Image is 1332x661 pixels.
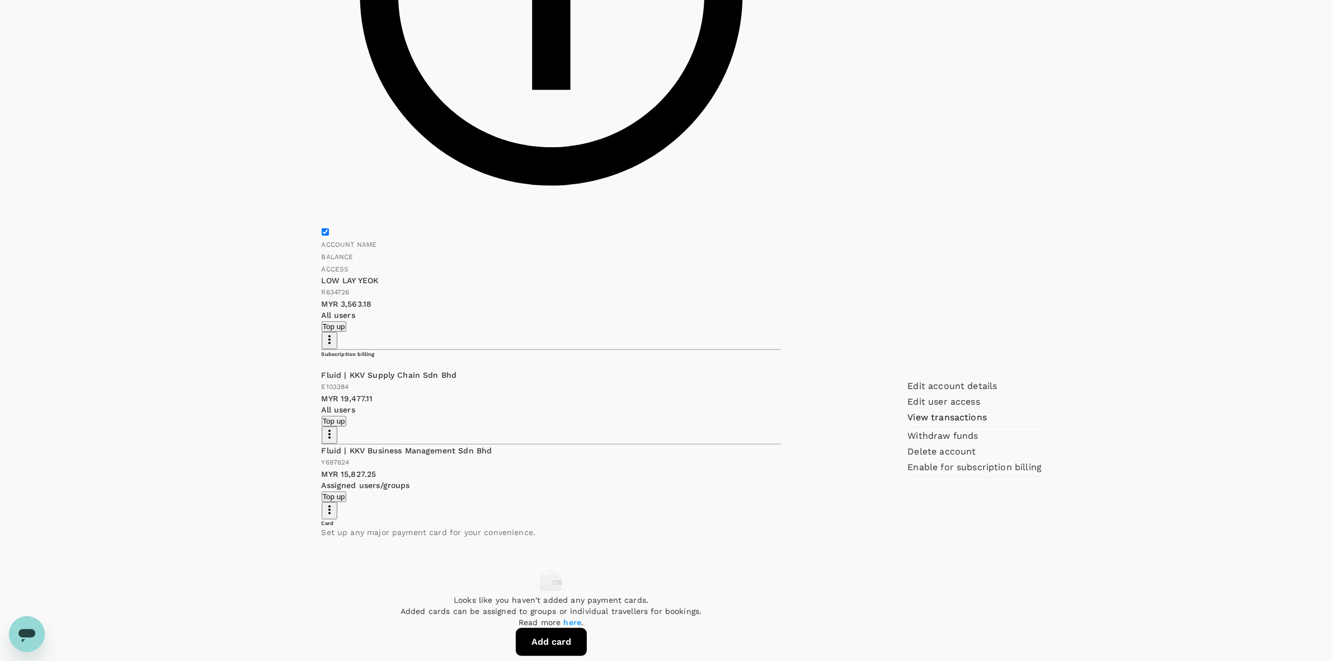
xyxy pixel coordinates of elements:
[322,275,781,286] p: LOW LAY YEOK
[322,519,781,527] h6: Card
[516,628,587,656] button: Add card
[9,616,45,652] iframe: Button to launch messaging window
[322,369,781,381] p: Fluid | KKV Supply Chain Sdn Bhd
[322,405,355,414] span: All users
[908,429,1042,443] span: Withdraw funds
[322,393,781,404] p: MYR 19,477.11
[401,594,702,628] p: Looks like you haven't added any payment cards. Added cards can be assigned to groups or individu...
[322,241,377,249] span: Account name
[322,321,346,332] button: Top up
[322,311,355,320] span: All users
[322,468,781,480] p: MYR 15,827.25
[322,298,781,310] p: MYR 3,563.18
[540,569,562,592] img: empty
[322,416,346,426] button: Top up
[322,253,354,261] span: Balance
[322,481,410,490] span: Assigned users/groups
[908,379,1042,393] span: Edit account details
[322,383,349,391] span: E103384
[322,458,350,466] span: Y697624
[908,461,1042,474] span: Enable for subscription billing
[908,411,1042,427] a: View transactions
[908,445,1042,458] span: Delete account
[322,445,781,456] p: Fluid | KKV Business Management Sdn Bhd
[908,461,1042,477] div: Enable for subscription billing
[322,288,350,296] span: R634726
[322,527,781,538] p: Set up any major payment card for your convenience.
[322,265,349,273] span: Access
[908,395,1042,409] span: Edit user access
[564,618,582,627] a: here
[908,411,1042,424] span: View transactions
[322,350,781,358] h6: Subscription billing
[322,491,346,502] button: Top up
